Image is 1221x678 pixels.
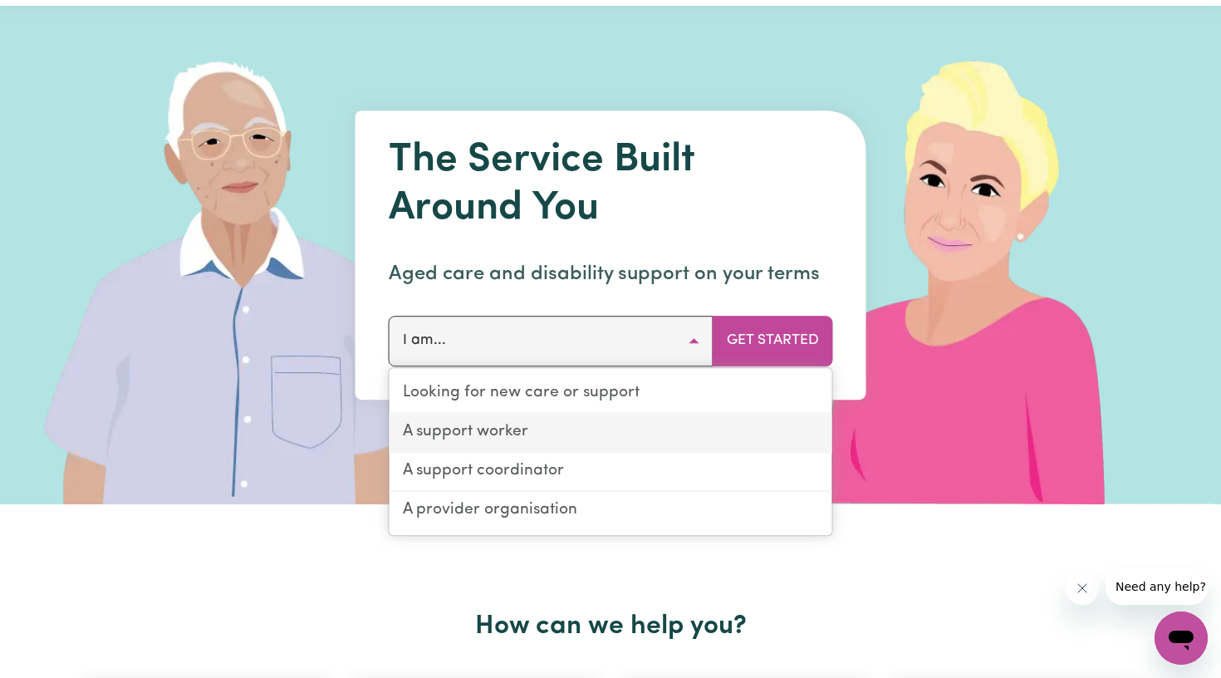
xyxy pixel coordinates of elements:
[389,367,833,536] div: I am...
[389,137,833,233] h1: The Service Built Around You
[1155,612,1208,665] iframe: Button to launch messaging window
[1106,568,1208,605] iframe: Message from company
[713,316,833,366] button: Get Started
[390,414,832,453] a: A support worker
[389,259,833,289] p: Aged care and disability support on your terms
[72,611,1149,642] h2: How can we help you?
[390,453,832,492] a: A support coordinator
[389,316,713,366] button: I am...
[390,375,832,414] a: Looking for new care or support
[390,492,832,529] a: A provider organisation
[1066,572,1099,605] iframe: Close message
